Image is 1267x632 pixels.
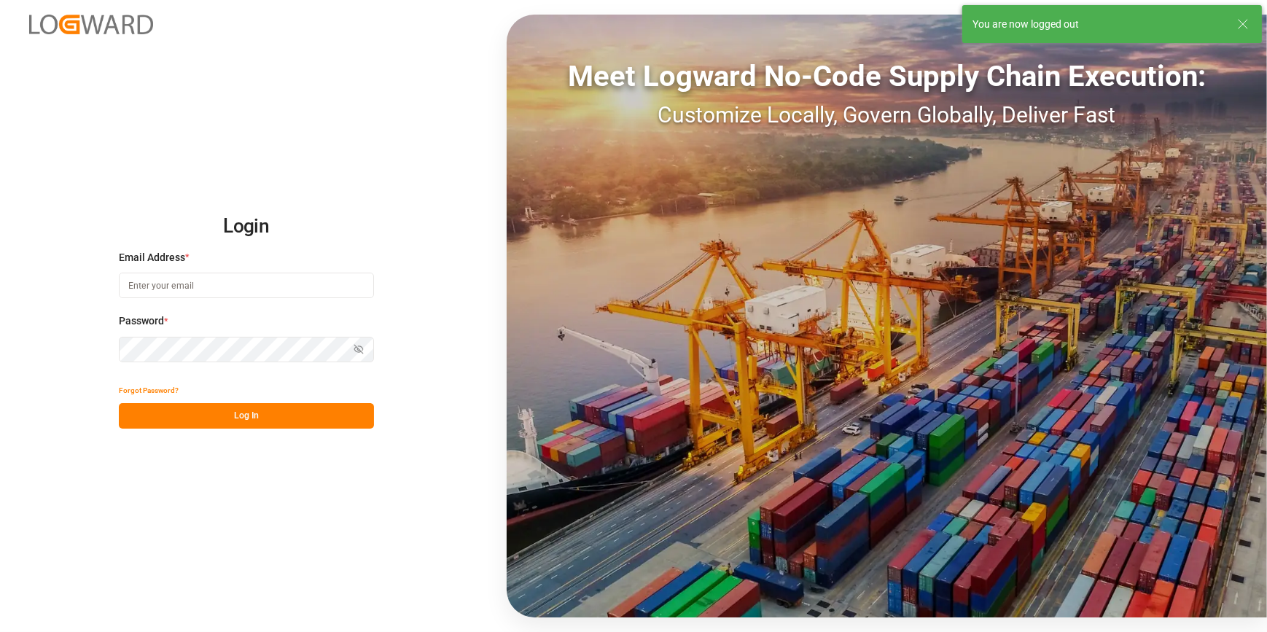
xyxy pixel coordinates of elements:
input: Enter your email [119,273,374,298]
span: Email Address [119,250,185,265]
h2: Login [119,203,374,250]
img: Logward_new_orange.png [29,15,153,34]
button: Forgot Password? [119,378,179,403]
div: You are now logged out [972,17,1223,32]
div: Meet Logward No-Code Supply Chain Execution: [507,55,1267,98]
span: Password [119,313,164,329]
div: Customize Locally, Govern Globally, Deliver Fast [507,98,1267,131]
button: Log In [119,403,374,429]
